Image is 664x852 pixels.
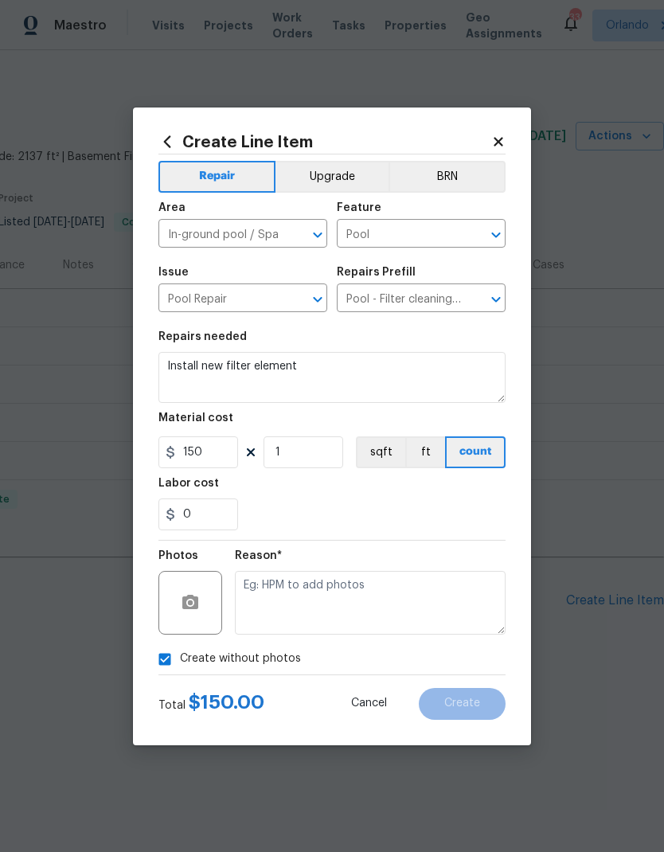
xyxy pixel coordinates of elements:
span: Cancel [351,698,387,709]
button: Cancel [326,688,412,720]
textarea: Install new filter element [158,352,506,403]
span: Create [444,698,480,709]
div: Total [158,694,264,713]
h5: Material cost [158,412,233,424]
h5: Labor cost [158,478,219,489]
button: Open [485,288,507,311]
span: $ 150.00 [189,693,264,712]
button: sqft [356,436,405,468]
h5: Repairs needed [158,331,247,342]
h5: Photos [158,550,198,561]
button: ft [405,436,445,468]
button: Repair [158,161,275,193]
button: BRN [389,161,506,193]
span: Create without photos [180,651,301,667]
button: Open [485,224,507,246]
button: count [445,436,506,468]
h5: Feature [337,202,381,213]
button: Open [307,224,329,246]
h5: Repairs Prefill [337,267,416,278]
h5: Reason* [235,550,282,561]
button: Create [419,688,506,720]
h5: Area [158,202,186,213]
button: Upgrade [275,161,389,193]
button: Open [307,288,329,311]
h2: Create Line Item [158,133,491,150]
h5: Issue [158,267,189,278]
